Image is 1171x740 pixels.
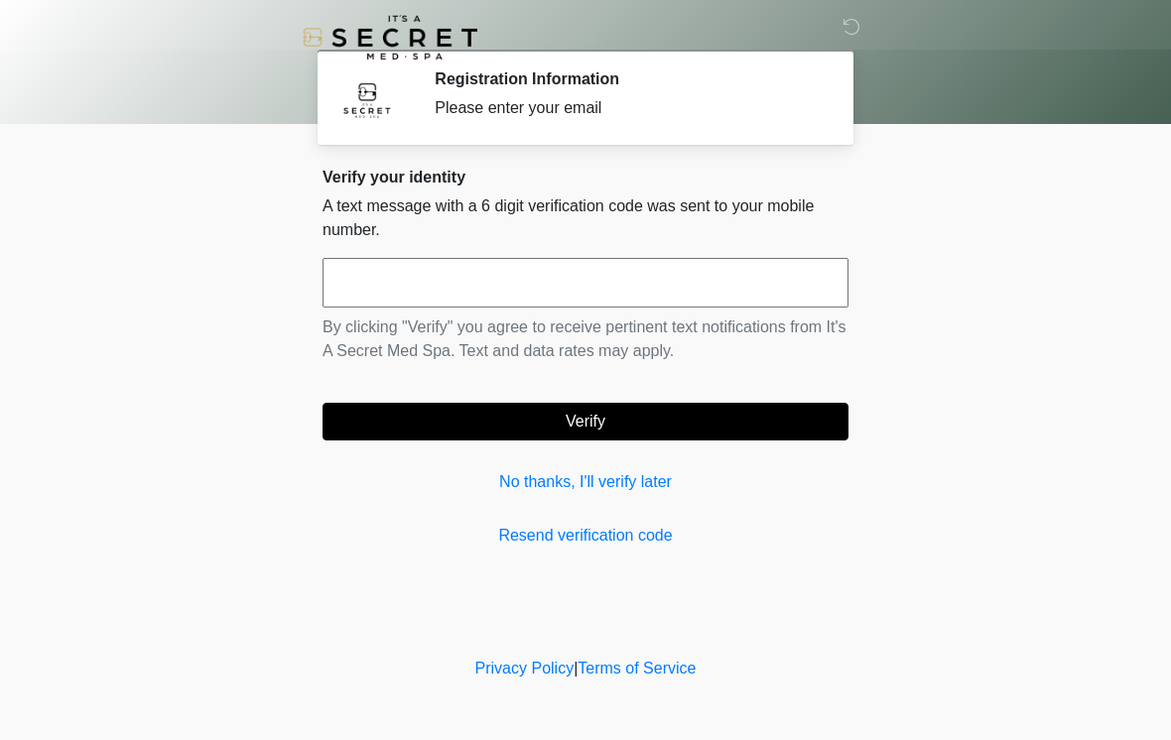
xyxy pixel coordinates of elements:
a: | [574,660,578,677]
a: No thanks, I'll verify later [323,470,848,494]
a: Resend verification code [323,524,848,548]
img: It's A Secret Med Spa Logo [303,15,477,60]
a: Privacy Policy [475,660,575,677]
p: A text message with a 6 digit verification code was sent to your mobile number. [323,194,848,242]
a: Terms of Service [578,660,696,677]
button: Verify [323,403,848,440]
h2: Verify your identity [323,168,848,186]
h2: Registration Information [435,69,819,88]
div: Please enter your email [435,96,819,120]
img: Agent Avatar [337,69,397,129]
p: By clicking "Verify" you agree to receive pertinent text notifications from It's A Secret Med Spa... [323,315,848,363]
